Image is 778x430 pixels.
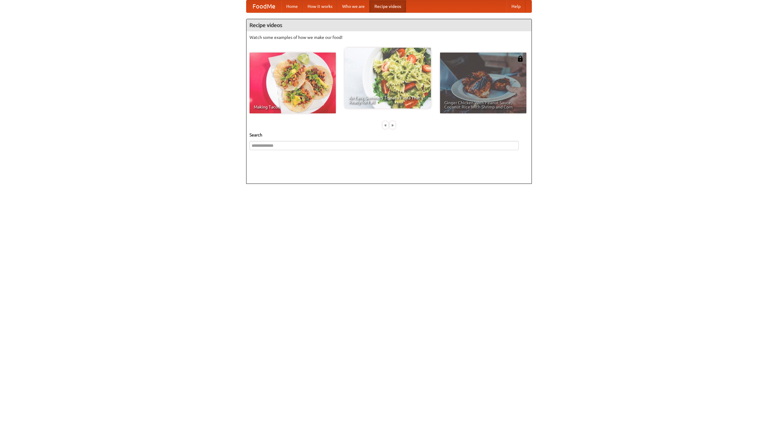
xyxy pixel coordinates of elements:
div: « [383,121,388,129]
a: Help [507,0,525,12]
h5: Search [250,132,528,138]
a: FoodMe [246,0,281,12]
div: » [390,121,395,129]
a: An Easy, Summery Tomato Pasta That's Ready for Fall [345,48,431,108]
a: Making Tacos [250,53,336,113]
span: Making Tacos [254,105,332,109]
a: Home [281,0,303,12]
p: Watch some examples of how we make our food! [250,34,528,40]
a: Recipe videos [370,0,406,12]
a: Who we are [337,0,370,12]
a: How it works [303,0,337,12]
img: 483408.png [517,56,523,62]
h4: Recipe videos [246,19,532,31]
span: An Easy, Summery Tomato Pasta That's Ready for Fall [349,96,427,104]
